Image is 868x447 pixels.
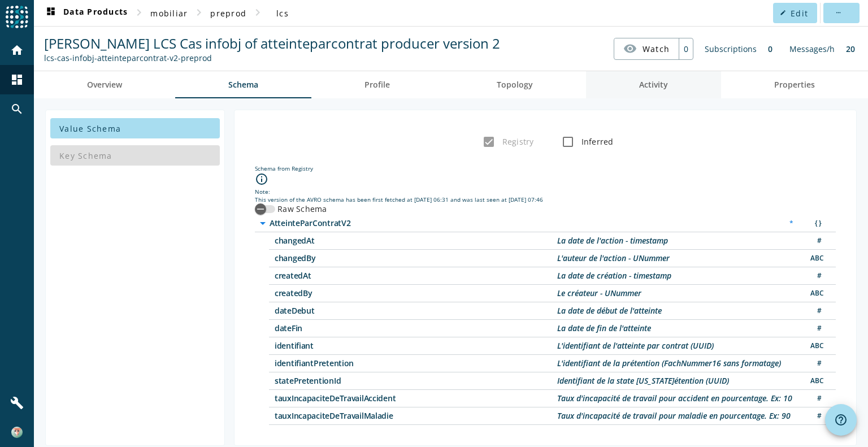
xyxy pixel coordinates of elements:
[679,38,693,59] div: 0
[623,42,637,55] mat-icon: visibility
[256,216,270,230] i: arrow_drop_down
[6,6,28,28] img: spoud-logo.svg
[192,6,206,19] mat-icon: chevron_right
[206,3,251,23] button: preprod
[59,123,121,134] span: Value Schema
[44,6,128,20] span: Data Products
[132,6,146,19] mat-icon: chevron_right
[10,44,24,57] mat-icon: home
[255,188,836,196] div: Note:
[270,219,552,227] span: /
[805,253,827,264] div: String
[210,8,246,19] span: preprod
[762,38,778,60] div: 0
[150,8,188,19] span: mobiliar
[87,81,122,89] span: Overview
[275,394,557,402] span: /tauxIncapaciteDeTravailAccident
[557,359,781,367] div: Description
[255,164,836,172] div: Schema from Registry
[44,34,500,53] span: [PERSON_NAME] LCS Cas infobj of atteinteparcontrat producer version 2
[805,288,827,300] div: String
[264,3,301,23] button: lcs
[557,307,662,315] div: Description
[275,324,557,332] span: /dateFin
[255,196,836,203] div: This version of the AVRO schema has been first fetched at [DATE] 06:31 and was last seen at [DATE...
[835,10,841,16] mat-icon: more_horiz
[614,38,679,59] button: Watch
[805,358,827,370] div: Number
[805,218,827,229] div: Object
[275,272,557,280] span: /createdAt
[805,410,827,422] div: Number
[557,289,641,297] div: Description
[275,307,557,315] span: /dateDebut
[40,3,132,23] button: Data Products
[10,73,24,86] mat-icon: dashboard
[275,289,557,297] span: /createdBy
[228,81,258,89] span: Schema
[805,393,827,405] div: Number
[557,342,714,350] div: Description
[276,8,289,19] span: lcs
[774,81,815,89] span: Properties
[557,272,671,280] div: Description
[255,172,268,186] i: info_outline
[557,237,668,245] div: Description
[805,305,827,317] div: Number
[251,6,264,19] mat-icon: chevron_right
[275,377,557,385] span: /statePretentionId
[557,324,651,332] div: Description
[805,323,827,335] div: Number
[699,38,762,60] div: Subscriptions
[275,359,557,367] span: /identifiantPretention
[579,136,614,147] label: Inferred
[784,38,840,60] div: Messages/h
[275,203,327,215] label: Raw Schema
[497,81,533,89] span: Topology
[44,6,58,20] mat-icon: dashboard
[275,342,557,350] span: /identifiant
[840,38,861,60] div: 20
[773,3,817,23] button: Edit
[643,39,670,59] span: Watch
[780,10,786,16] mat-icon: edit
[834,413,848,427] mat-icon: help_outline
[557,394,792,402] div: Description
[44,53,500,63] div: Kafka Topic: lcs-cas-infobj-atteinteparcontrat-v2-preprod
[557,377,729,385] div: Description
[10,102,24,116] mat-icon: search
[805,235,827,247] div: Number
[557,412,791,420] div: Description
[146,3,192,23] button: mobiliar
[805,375,827,387] div: String
[791,8,808,19] span: Edit
[784,218,799,229] div: Required
[10,396,24,410] mat-icon: build
[805,340,827,352] div: String
[639,81,668,89] span: Activity
[557,254,670,262] div: Description
[275,237,557,245] span: /changedAt
[11,427,23,438] img: 616e99d04beb2910721d4257dedc7588
[50,118,220,138] button: Value Schema
[275,254,557,262] span: /changedBy
[275,412,557,420] span: /tauxIncapaciteDeTravailMaladie
[805,270,827,282] div: Number
[364,81,390,89] span: Profile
